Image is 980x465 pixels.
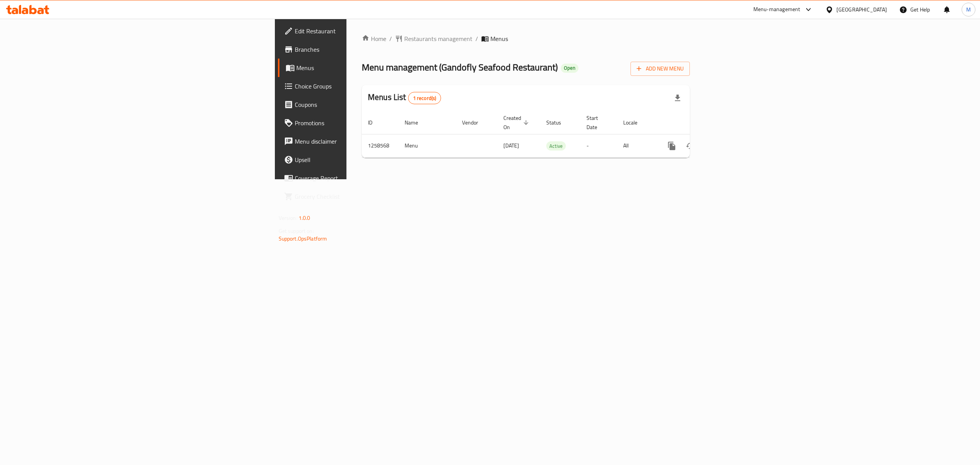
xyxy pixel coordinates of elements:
[657,111,742,134] th: Actions
[546,142,566,151] span: Active
[279,213,297,223] span: Version:
[278,40,439,59] a: Branches
[490,34,508,43] span: Menus
[580,134,617,157] td: -
[362,111,742,158] table: enhanced table
[630,62,690,76] button: Add New Menu
[278,59,439,77] a: Menus
[637,64,684,74] span: Add New Menu
[681,137,699,155] button: Change Status
[278,77,439,95] a: Choice Groups
[279,226,314,236] span: Get support on:
[362,59,558,76] span: Menu management ( Gandofly Seafood Restaurant )
[546,141,566,151] div: Active
[295,174,433,183] span: Coverage Report
[561,65,578,71] span: Open
[278,169,439,187] a: Coverage Report
[295,118,433,128] span: Promotions
[586,113,608,132] span: Start Date
[405,118,428,127] span: Name
[295,192,433,201] span: Grocery Checklist
[295,137,433,146] span: Menu disclaimer
[295,100,433,109] span: Coupons
[462,118,488,127] span: Vendor
[278,132,439,151] a: Menu disclaimer
[368,92,441,104] h2: Menus List
[475,34,478,43] li: /
[408,95,441,102] span: 1 record(s)
[278,151,439,169] a: Upsell
[623,118,647,127] span: Locale
[617,134,657,157] td: All
[368,118,382,127] span: ID
[278,187,439,206] a: Grocery Checklist
[753,5,800,14] div: Menu-management
[561,64,578,73] div: Open
[295,26,433,36] span: Edit Restaurant
[503,141,519,151] span: [DATE]
[278,114,439,132] a: Promotions
[279,234,327,244] a: Support.OpsPlatform
[278,95,439,114] a: Coupons
[278,22,439,40] a: Edit Restaurant
[836,5,887,14] div: [GEOGRAPHIC_DATA]
[966,5,971,14] span: M
[503,113,531,132] span: Created On
[296,63,433,72] span: Menus
[295,45,433,54] span: Branches
[546,118,571,127] span: Status
[295,155,433,164] span: Upsell
[668,89,687,107] div: Export file
[663,137,681,155] button: more
[295,82,433,91] span: Choice Groups
[299,213,310,223] span: 1.0.0
[408,92,441,104] div: Total records count
[362,34,690,43] nav: breadcrumb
